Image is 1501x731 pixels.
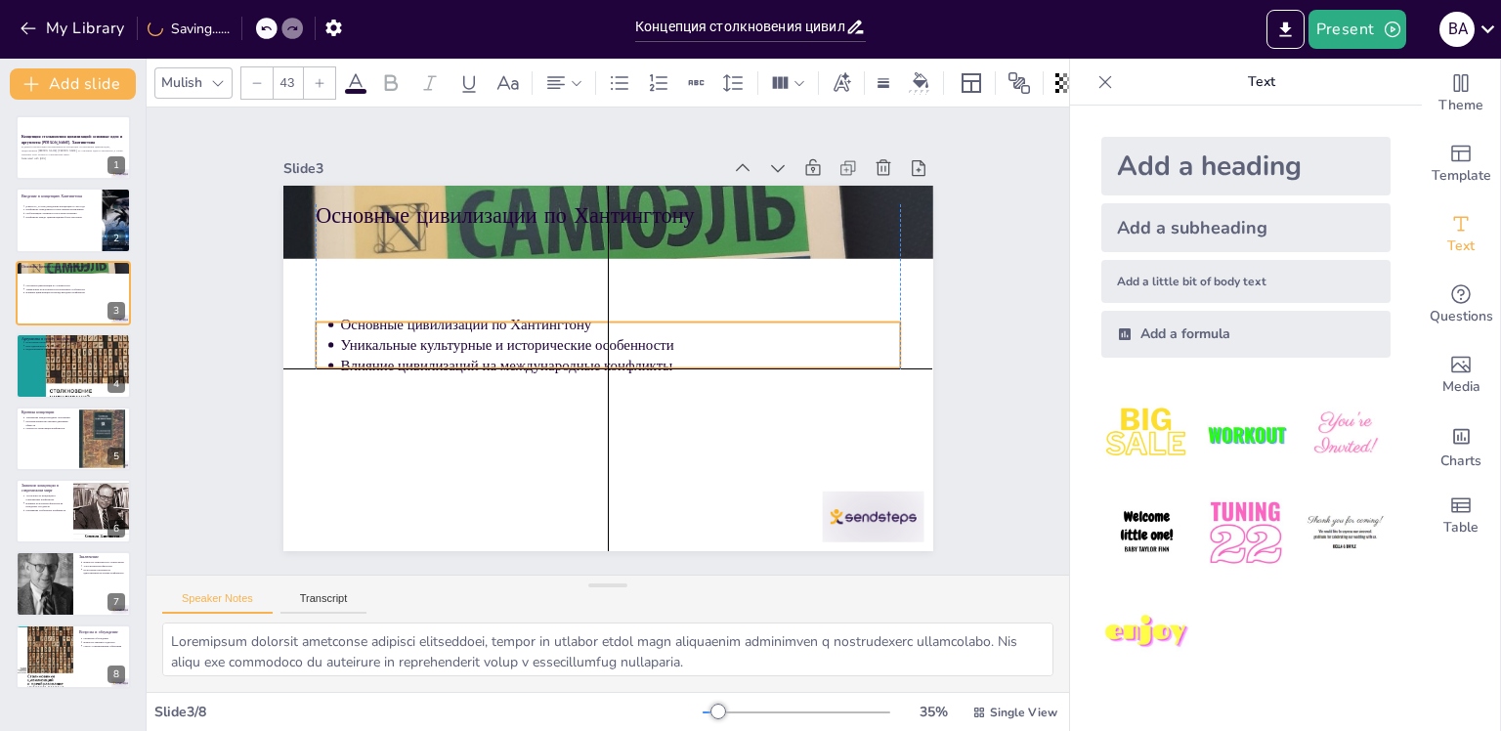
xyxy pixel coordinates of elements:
[16,261,131,325] div: 3
[157,69,206,96] div: Mulish
[1266,10,1305,49] button: Export to PowerPoint
[827,67,856,99] div: Text effects
[16,188,131,252] div: 2
[25,211,96,215] p: Глобализация усиливает культурные различия
[162,592,273,614] button: Speaker Notes
[1101,260,1391,303] div: Add a little bit of body text
[25,207,96,211] p: Конфликты определяются культурными различиями
[83,568,125,575] p: Культурные различия не единственный источник конфликтов
[25,215,96,219] p: Конфликты между цивилизациями более вероятны
[21,336,125,342] p: Аргументы в пользу концепции
[910,703,957,721] div: 35 %
[1200,389,1291,480] img: 2.jpeg
[25,287,125,291] p: Уникальные культурные и исторические особенности
[25,348,125,352] p: Недопонимание и недостаток уважения
[16,624,131,689] div: 8
[107,666,125,683] div: 8
[340,356,900,376] p: Влияние цивилизаций на международные конфликты
[16,115,131,180] div: 1
[1422,199,1500,270] div: Add text boxes
[83,636,125,640] p: Открытие обсуждения
[25,341,125,345] p: Культурные различия как источники конфликтов
[1101,587,1192,678] img: 7.jpeg
[25,283,125,287] p: Основные цивилизации по Хантингтону
[873,67,894,99] div: Border settings
[1422,129,1500,199] div: Add ready made slides
[79,554,125,560] p: Заключение
[21,483,67,494] p: Значение концепции в современном мире
[1308,10,1406,49] button: Present
[766,67,810,99] div: Column Count
[148,20,230,38] div: Saving......
[1300,488,1391,579] img: 6.jpeg
[1008,71,1031,95] span: Position
[16,551,131,616] div: 7
[21,264,125,270] p: Основные цивилизации по Хантингтону
[83,644,125,648] p: Связь с современными событиями
[283,159,722,178] div: Slide 3
[340,315,900,335] p: Основные цивилизации по Хантингтону
[1442,376,1480,398] span: Media
[316,201,900,232] p: Основные цивилизации по Хантингтону
[1439,10,1475,49] button: В А
[107,230,125,247] div: 2
[1440,451,1481,472] span: Charts
[1121,59,1402,106] p: Text
[21,408,73,414] p: Критика концепции
[25,426,73,430] p: Опасность провокации конфликтов
[1439,12,1475,47] div: В А
[906,72,935,93] div: Background color
[107,302,125,320] div: 3
[107,593,125,611] div: 7
[1422,59,1500,129] div: Change the overall theme
[25,494,67,501] p: Актуальность концепции в современных конфликтах
[1200,488,1291,579] img: 5.jpeg
[107,448,125,465] div: 5
[107,375,125,393] div: 4
[1422,410,1500,481] div: Add charts and graphs
[16,333,131,398] div: 4
[1430,306,1493,327] span: Questions
[83,565,125,569] p: Учет множества факторов
[1422,340,1500,410] div: Add images, graphics, shapes or video
[635,13,845,41] input: Insert title
[21,156,125,160] p: Generated with [URL]
[154,703,703,721] div: Slide 3 / 8
[340,335,900,356] p: Уникальные культурные и исторические особенности
[83,561,125,565] p: Важность критического осмысления
[162,623,1053,676] textarea: Loremipsum dolorsit ametconse adipisci elitseddoei, tempor in utlabor etdol magn aliquaenim admin...
[1101,137,1391,195] div: Add a heading
[21,146,125,156] p: В данной презентации рассматривается концепция столкновения цивилизаций, предложенная [PERSON_NAM...
[1101,488,1192,579] img: 4.jpeg
[21,193,97,198] p: Введение в концепцию Хантингтона
[956,67,987,99] div: Layout
[990,705,1057,720] span: Single View
[1438,95,1483,116] span: Theme
[21,134,122,145] strong: Концепция столкновения цивилизаций: основные идеи и аргументы [PERSON_NAME]. Хантингтона
[1101,311,1391,358] div: Add a formula
[107,520,125,537] div: 6
[25,419,73,426] p: Игнорирование внутренней динамики обществ
[1101,203,1391,252] div: Add a subheading
[280,592,367,614] button: Transcript
[83,640,125,644] p: Важность мнений студентов
[25,204,96,208] p: [PERSON_NAME] предложил концепцию в 1993 году
[1447,236,1475,257] span: Text
[16,479,131,543] div: 6
[1422,481,1500,551] div: Add a table
[107,156,125,174] div: 1
[25,501,67,508] p: Влияние культурных факторов на поведение государств
[79,628,125,634] p: Вопросы и обсуждение
[1422,270,1500,340] div: Get real-time input from your audience
[1443,517,1479,538] span: Table
[16,407,131,471] div: 5
[15,13,133,44] button: My Library
[1101,389,1192,480] img: 1.jpeg
[25,415,73,419] p: Упрощение международных отношений
[25,291,125,295] p: Влияние цивилизаций на международные конфликты
[10,68,136,100] button: Add slide
[1432,165,1491,187] span: Template
[1300,389,1391,480] img: 3.jpeg
[25,344,125,348] p: Роль идентичности и культуры
[25,508,67,512] p: Понимание глобальных конфликтов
